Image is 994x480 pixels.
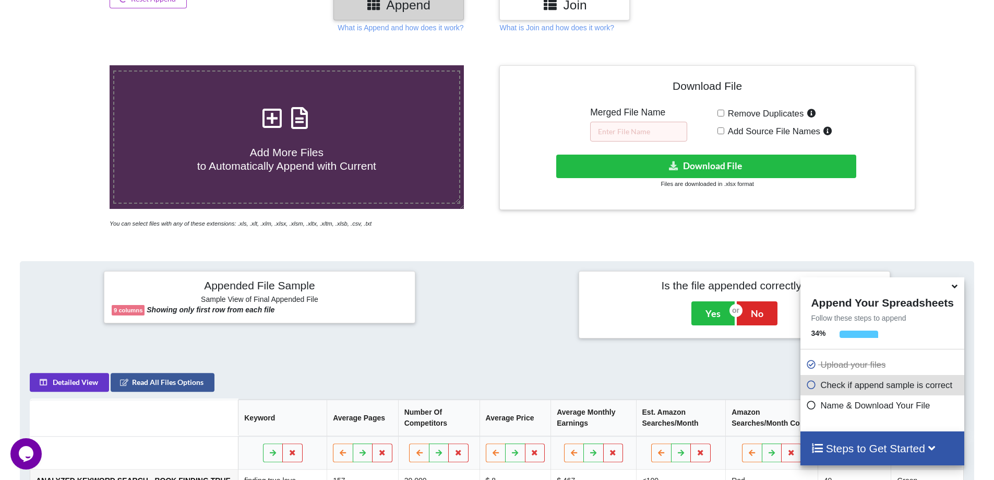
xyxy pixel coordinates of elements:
[800,313,964,323] p: Follow these steps to append
[691,301,735,325] button: Yes
[636,400,726,436] th: Est. Amazon Searches/Month
[238,400,327,436] th: Keyword
[147,306,274,314] b: Showing only first row from each file
[398,400,480,436] th: Number Of Competitors
[30,373,109,392] button: Detailed View
[590,122,687,142] input: Enter File Name
[724,126,820,136] span: Add Source File Names
[111,373,214,392] button: Read All Files Options
[507,73,907,103] h4: Download File
[800,294,964,309] h4: Append Your Spreadsheets
[480,400,551,436] th: Average Price
[590,107,687,118] h5: Merged File Name
[661,181,753,187] small: Files are downloaded in .xlsx format
[112,295,408,306] h6: Sample View of Final Appended File
[338,22,463,33] p: What is Append and how does it work?
[112,279,408,294] h4: Appended File Sample
[806,379,961,392] p: Check if append sample is correct
[806,399,961,412] p: Name & Download Your File
[811,329,825,337] b: 34 %
[726,400,818,436] th: Amazon Searches/Month Color
[737,301,777,325] button: No
[551,400,636,436] th: Average Monthly Earnings
[806,358,961,371] p: Upload your files
[197,146,376,171] span: Add More Files to Automatically Append with Current
[327,400,399,436] th: Average Pages
[586,279,882,292] h4: Is the file appended correctly?
[724,109,804,119] span: Remove Duplicates
[499,22,614,33] p: What is Join and how does it work?
[10,438,44,470] iframe: chat widget
[811,442,953,455] h4: Steps to Get Started
[556,155,856,178] button: Download File
[110,220,372,227] i: You can select files with any of these extensions: .xls, .xlt, .xlm, .xlsx, .xlsm, .xltx, .xltm, ...
[114,307,142,313] b: 9 columns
